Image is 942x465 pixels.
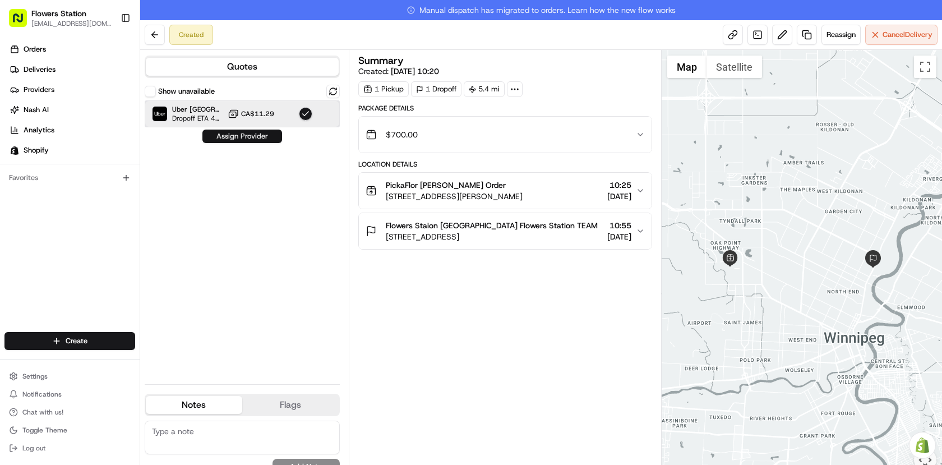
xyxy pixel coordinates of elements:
[4,101,140,119] a: Nash AI
[11,107,31,127] img: 1736555255976-a54dd68f-1ca7-489b-9aae-adbdc363a1c4
[358,160,652,169] div: Location Details
[31,19,112,28] button: [EMAIL_ADDRESS][DOMAIN_NAME]
[4,61,140,79] a: Deliveries
[391,66,439,76] span: [DATE] 10:20
[11,164,20,173] div: 📗
[914,56,936,78] button: Toggle fullscreen view
[79,190,136,199] a: Powered byPylon
[31,8,86,19] button: Flowers Station
[66,336,87,346] span: Create
[607,220,631,231] span: 10:55
[358,81,409,97] div: 1 Pickup
[386,231,598,242] span: [STREET_ADDRESS]
[358,56,404,66] h3: Summary
[24,85,54,95] span: Providers
[22,372,48,381] span: Settings
[464,81,505,97] div: 5.4 mi
[172,105,223,114] span: Uber [GEOGRAPHIC_DATA]
[153,107,167,121] img: Uber Canada
[146,58,339,76] button: Quotes
[4,141,140,159] a: Shopify
[106,163,180,174] span: API Documentation
[358,66,439,77] span: Created:
[24,145,49,155] span: Shopify
[242,396,339,414] button: Flags
[4,422,135,438] button: Toggle Theme
[22,408,63,417] span: Chat with us!
[4,332,135,350] button: Create
[4,440,135,456] button: Log out
[826,30,856,40] span: Reassign
[386,220,598,231] span: Flowers Staion [GEOGRAPHIC_DATA] Flowers Station TEAM
[38,118,142,127] div: We're available if you need us!
[22,444,45,453] span: Log out
[11,11,34,34] img: Nash
[883,30,932,40] span: Cancel Delivery
[29,72,185,84] input: Clear
[22,426,67,435] span: Toggle Theme
[112,190,136,199] span: Pylon
[407,4,676,16] span: Manual dispatch has migrated to orders. Learn how the new flow works
[146,396,242,414] button: Notes
[359,173,652,209] button: PickaFlor [PERSON_NAME] Order[STREET_ADDRESS][PERSON_NAME]10:25[DATE]
[22,390,62,399] span: Notifications
[4,169,135,187] div: Favorites
[359,117,652,153] button: $700.00
[4,121,140,139] a: Analytics
[38,107,184,118] div: Start new chat
[386,179,506,191] span: PickaFlor [PERSON_NAME] Order
[359,213,652,249] button: Flowers Staion [GEOGRAPHIC_DATA] Flowers Station TEAM[STREET_ADDRESS]10:55[DATE]
[24,44,46,54] span: Orders
[4,386,135,402] button: Notifications
[158,86,215,96] label: Show unavailable
[607,231,631,242] span: [DATE]
[706,56,762,78] button: Show satellite imagery
[22,163,86,174] span: Knowledge Base
[607,191,631,202] span: [DATE]
[358,104,652,113] div: Package Details
[202,130,282,143] button: Assign Provider
[7,158,90,178] a: 📗Knowledge Base
[411,81,461,97] div: 1 Dropoff
[10,146,19,155] img: Shopify logo
[241,109,274,118] span: CA$11.29
[4,40,140,58] a: Orders
[228,108,274,119] button: CA$11.29
[821,25,861,45] button: Reassign
[607,179,631,191] span: 10:25
[865,25,938,45] button: CancelDelivery
[4,369,135,384] button: Settings
[24,65,56,75] span: Deliveries
[4,81,140,99] a: Providers
[90,158,184,178] a: 💻API Documentation
[386,129,418,140] span: $700.00
[667,56,706,78] button: Show street map
[24,105,49,115] span: Nash AI
[4,4,116,31] button: Flowers Station[EMAIL_ADDRESS][DOMAIN_NAME]
[4,404,135,420] button: Chat with us!
[95,164,104,173] div: 💻
[11,45,204,63] p: Welcome 👋
[172,114,223,123] span: Dropoff ETA 41 minutes
[386,191,523,202] span: [STREET_ADDRESS][PERSON_NAME]
[24,125,54,135] span: Analytics
[191,111,204,124] button: Start new chat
